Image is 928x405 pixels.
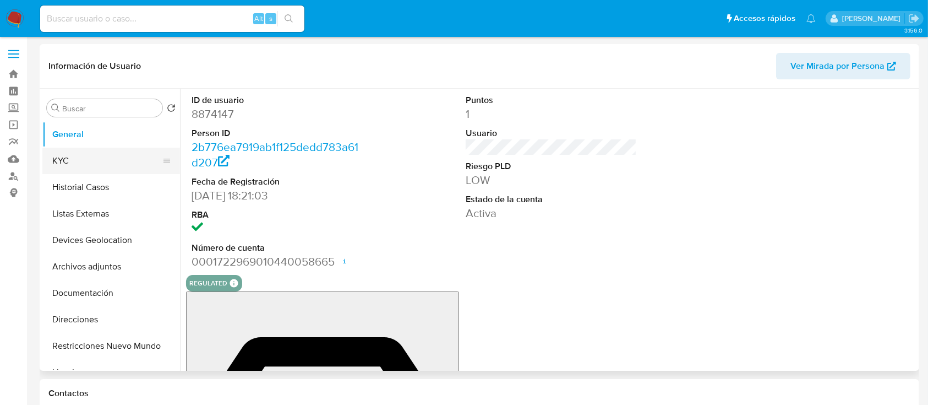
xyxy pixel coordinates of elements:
dd: Activa [466,206,637,221]
p: alan.cervantesmartinez@mercadolibre.com.mx [842,13,904,24]
button: search-icon [277,11,300,26]
button: Listas Externas [42,201,180,227]
input: Buscar [62,104,158,114]
button: Ver Mirada por Persona [776,53,910,79]
a: 2b776ea7919ab1f125dedd783a61d207 [192,139,358,170]
button: Lista Interna [42,359,180,386]
dd: 0001722969010440058665 [192,254,363,269]
dt: Estado de la cuenta [466,193,637,206]
button: Direcciones [42,306,180,333]
dt: Fecha de Registración [192,176,363,188]
button: Buscar [51,104,60,112]
dt: Person ID [192,127,363,139]
h1: Información de Usuario [48,61,141,72]
button: General [42,121,180,148]
dd: LOW [466,172,637,188]
a: Notificaciones [806,14,816,23]
span: Alt [254,13,263,24]
dt: ID de usuario [192,94,363,106]
dd: 1 [466,106,637,122]
button: Archivos adjuntos [42,253,180,280]
button: Devices Geolocation [42,227,180,253]
button: Documentación [42,280,180,306]
span: s [269,13,272,24]
button: Volver al orden por defecto [167,104,176,116]
dt: Puntos [466,94,637,106]
dd: 8874147 [192,106,363,122]
dt: Usuario [466,127,637,139]
dt: Riesgo PLD [466,160,637,172]
span: Accesos rápidos [734,13,795,24]
button: KYC [42,148,171,174]
span: Ver Mirada por Persona [790,53,885,79]
dd: [DATE] 18:21:03 [192,188,363,203]
input: Buscar usuario o caso... [40,12,304,26]
a: Salir [908,13,920,24]
h1: Contactos [48,388,910,399]
button: regulated [189,281,227,285]
dt: RBA [192,209,363,221]
dt: Número de cuenta [192,242,363,254]
button: Restricciones Nuevo Mundo [42,333,180,359]
button: Historial Casos [42,174,180,201]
